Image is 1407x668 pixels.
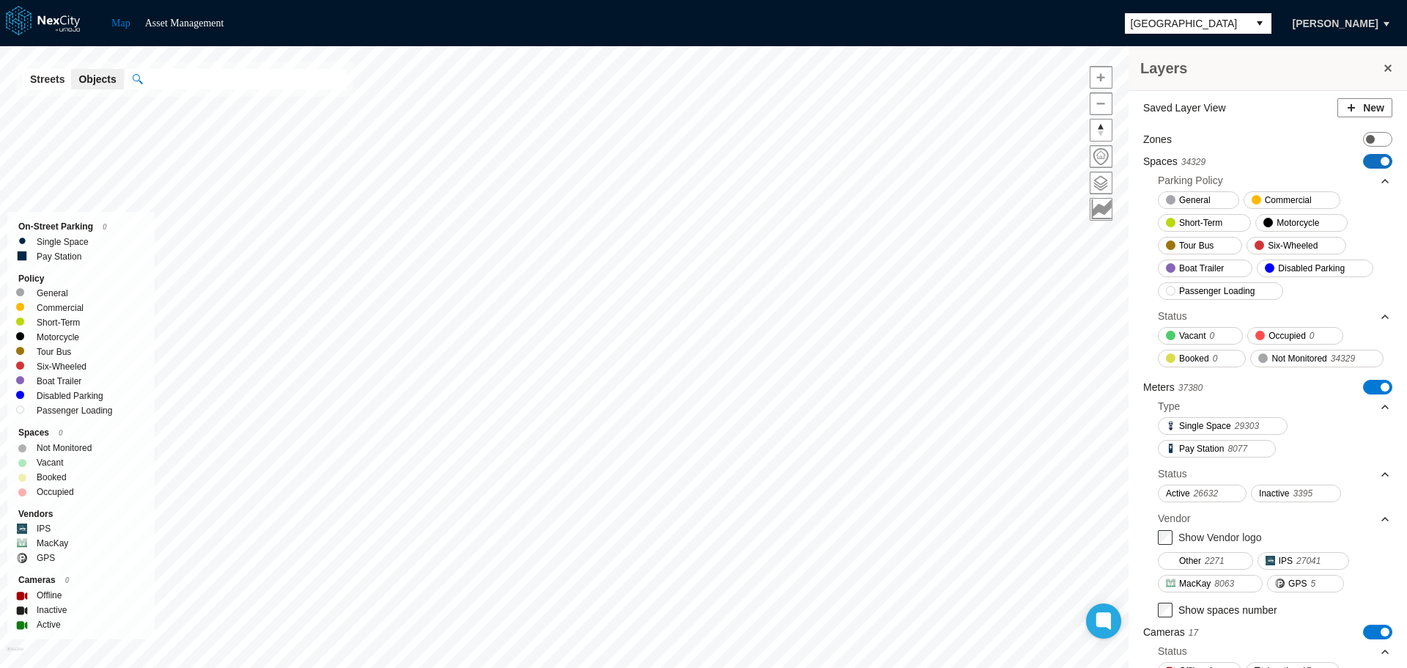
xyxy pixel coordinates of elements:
button: New [1337,98,1392,117]
span: Six-Wheeled [1268,238,1318,253]
label: Offline [37,588,62,603]
div: Vendors [18,507,144,521]
div: Status [1158,309,1187,323]
span: Streets [30,72,64,87]
a: Asset Management [145,18,224,29]
button: Single Space29303 [1158,417,1288,435]
span: Zoom out [1090,93,1112,114]
div: Status [1158,640,1391,662]
label: Six-Wheeled [37,359,86,374]
span: Single Space [1179,419,1231,433]
span: Tour Bus [1179,238,1214,253]
div: Type [1158,395,1391,417]
div: Type [1158,399,1180,414]
button: Motorcycle [1255,214,1348,232]
span: Passenger Loading [1179,284,1255,298]
label: Commercial [37,301,84,315]
span: IPS [1279,554,1293,568]
div: Spaces [18,425,144,441]
span: 0 [1209,329,1214,343]
span: 8063 [1214,576,1234,591]
label: Not Monitored [37,441,92,455]
span: Motorcycle [1277,216,1319,230]
span: Occupied [1268,329,1306,343]
button: [PERSON_NAME] [1277,11,1394,36]
label: Active [37,617,61,632]
span: GPS [1288,576,1307,591]
button: select [1248,13,1271,34]
span: 0 [1310,329,1315,343]
button: Passenger Loading [1158,282,1283,300]
span: Reset bearing to north [1090,120,1112,141]
div: Status [1158,466,1187,481]
button: Booked0 [1158,350,1246,367]
span: 5 [1310,576,1315,591]
button: Key metrics [1090,198,1112,221]
button: Vacant0 [1158,327,1243,345]
label: Pay Station [37,249,81,264]
span: [GEOGRAPHIC_DATA] [1131,16,1242,31]
button: Tour Bus [1158,237,1242,254]
button: Disabled Parking [1257,260,1373,277]
div: Parking Policy [1158,173,1223,188]
span: 0 [103,223,107,231]
span: 34329 [1181,157,1205,167]
span: General [1179,193,1211,208]
span: 2271 [1205,554,1225,568]
span: Vacant [1179,329,1205,343]
label: IPS [37,521,51,536]
span: 29303 [1235,419,1259,433]
span: 3395 [1293,486,1312,501]
label: Vacant [37,455,63,470]
button: Inactive3395 [1251,485,1341,502]
button: Objects [71,69,123,89]
button: General [1158,191,1239,209]
button: Zoom out [1090,92,1112,115]
label: Single Space [37,235,89,249]
button: Active26632 [1158,485,1247,502]
span: Booked [1179,351,1209,366]
button: Home [1090,145,1112,168]
button: Commercial [1244,191,1340,209]
label: GPS [37,551,55,565]
span: Objects [78,72,116,87]
button: Reset bearing to north [1090,119,1112,142]
h3: Layers [1140,58,1381,78]
button: Occupied0 [1247,327,1343,345]
span: [PERSON_NAME] [1293,16,1378,31]
span: Active [1166,486,1190,501]
span: 8077 [1227,441,1247,456]
button: Boat Trailer [1158,260,1252,277]
label: Motorcycle [37,330,79,345]
label: General [37,286,68,301]
div: Policy [18,271,144,286]
label: Occupied [37,485,74,499]
label: Cameras [1143,625,1198,640]
label: Zones [1143,132,1172,147]
span: 0 [65,576,70,584]
button: GPS5 [1267,575,1344,592]
button: IPS27041 [1258,552,1350,570]
span: Other [1179,554,1201,568]
span: Inactive [1259,486,1289,501]
span: 0 [1213,351,1218,366]
div: On-Street Parking [18,219,144,235]
div: Vendor [1158,507,1391,529]
span: New [1363,100,1384,115]
span: Pay Station [1179,441,1224,456]
div: Cameras [18,573,144,588]
span: Short-Term [1179,216,1222,230]
div: Vendor [1158,511,1190,526]
button: Six-Wheeled [1247,237,1346,254]
span: 37380 [1178,383,1203,393]
span: 26632 [1194,486,1218,501]
a: Mapbox homepage [7,647,23,664]
button: Not Monitored34329 [1250,350,1384,367]
label: Tour Bus [37,345,71,359]
span: Zoom in [1090,67,1112,88]
button: MacKay8063 [1158,575,1263,592]
span: 34329 [1331,351,1355,366]
span: Commercial [1265,193,1312,208]
div: Status [1158,305,1391,327]
span: Not Monitored [1271,351,1326,366]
